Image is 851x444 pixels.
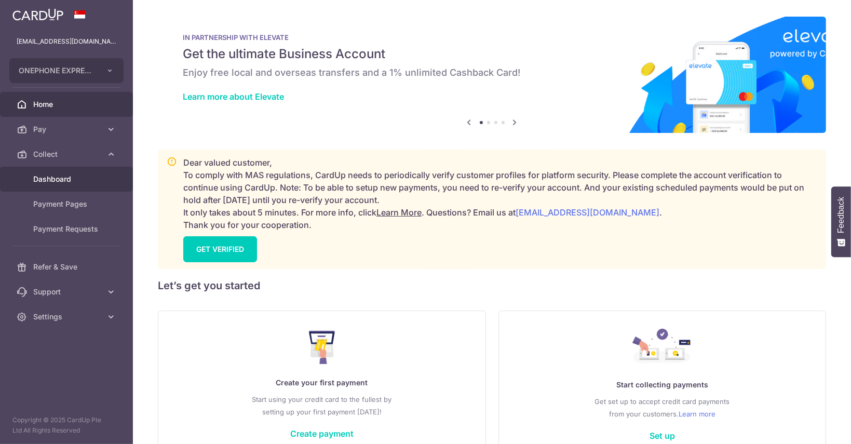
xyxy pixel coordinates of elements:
[520,395,805,420] p: Get set up to accept credit card payments from your customers.
[516,207,659,218] a: [EMAIL_ADDRESS][DOMAIN_NAME]
[33,224,102,234] span: Payment Requests
[19,65,96,76] span: ONEPHONE EXPRESS PTE LTD
[33,262,102,272] span: Refer & Save
[33,312,102,322] span: Settings
[33,99,102,110] span: Home
[183,66,801,79] h6: Enjoy free local and overseas transfers and a 1% unlimited Cashback Card!
[376,207,422,218] a: Learn More
[632,329,692,366] img: Collect Payment
[158,277,826,294] h5: Let’s get you started
[520,379,805,391] p: Start collecting payments
[836,197,846,233] span: Feedback
[179,393,465,418] p: Start using your credit card to the fullest by setting up your first payment [DATE]!
[33,174,102,184] span: Dashboard
[33,149,102,159] span: Collect
[183,236,257,262] a: GET VERIFIED
[183,33,801,42] p: IN PARTNERSHIP WITH ELEVATE
[17,36,116,47] p: [EMAIL_ADDRESS][DOMAIN_NAME]
[33,124,102,134] span: Pay
[9,58,124,83] button: ONEPHONE EXPRESS PTE LTD
[183,91,284,102] a: Learn more about Elevate
[179,376,465,389] p: Create your first payment
[831,186,851,257] button: Feedback - Show survey
[183,46,801,62] h5: Get the ultimate Business Account
[12,8,63,21] img: CardUp
[33,287,102,297] span: Support
[290,428,354,439] a: Create payment
[23,7,45,17] span: Help
[650,430,675,441] a: Set up
[158,17,826,133] img: Renovation banner
[33,199,102,209] span: Payment Pages
[183,156,817,231] p: Dear valued customer, To comply with MAS regulations, CardUp needs to periodically verify custome...
[679,408,715,420] a: Learn more
[309,331,335,364] img: Make Payment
